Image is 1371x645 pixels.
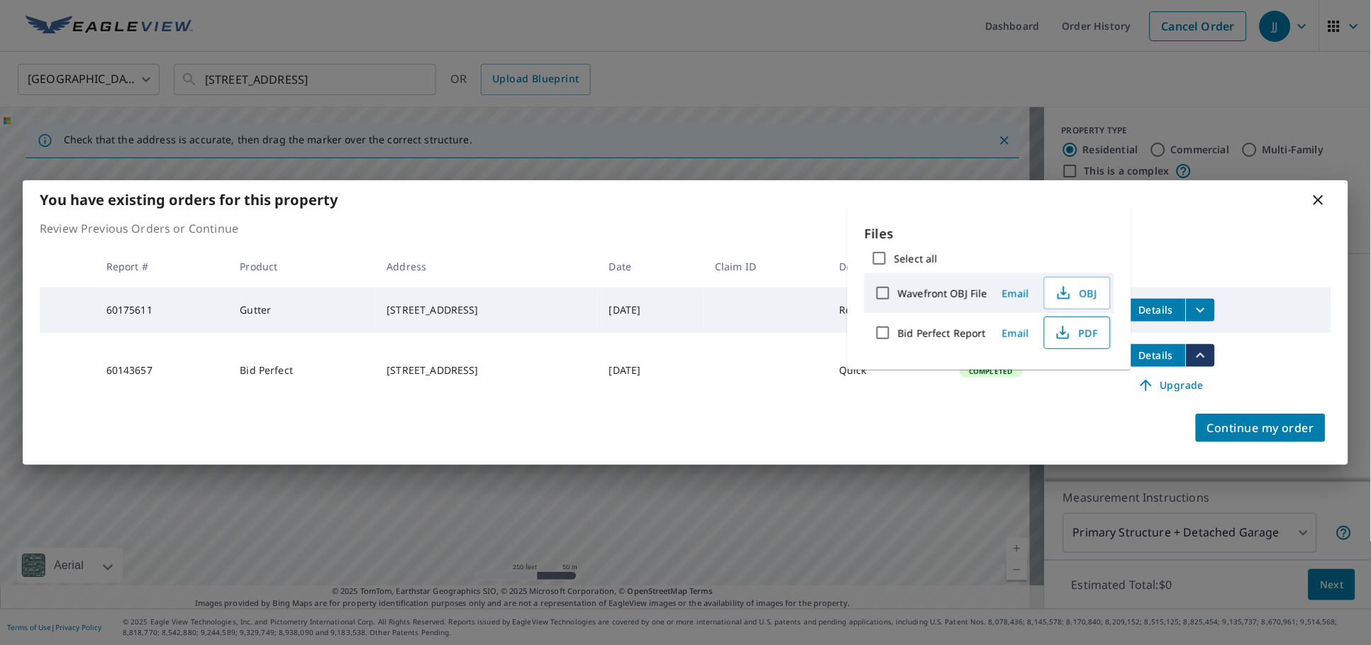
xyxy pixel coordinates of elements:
[1044,316,1111,349] button: PDF
[387,303,586,317] div: [STREET_ADDRESS]
[1135,348,1177,362] span: Details
[1126,299,1186,321] button: detailsBtn-60175611
[598,287,704,333] td: [DATE]
[228,287,375,333] td: Gutter
[40,190,338,209] b: You have existing orders for this property
[1135,377,1206,394] span: Upgrade
[894,252,938,265] label: Select all
[95,287,229,333] td: 60175611
[1186,344,1215,367] button: filesDropdownBtn-60143657
[1126,344,1186,367] button: detailsBtn-60143657
[228,333,375,408] td: Bid Perfect
[95,333,229,408] td: 60143657
[1135,303,1177,316] span: Details
[1053,324,1099,341] span: PDF
[828,333,948,408] td: Quick
[40,220,1331,237] p: Review Previous Orders or Continue
[865,224,1114,243] p: Files
[898,326,986,340] label: Bid Perfect Report
[828,246,948,287] th: Delivery
[828,287,948,333] td: Regular
[999,287,1033,300] span: Email
[993,282,1038,304] button: Email
[1044,277,1111,309] button: OBJ
[1196,414,1326,442] button: Continue my order
[598,333,704,408] td: [DATE]
[1186,299,1215,321] button: filesDropdownBtn-60175611
[1126,374,1215,397] a: Upgrade
[95,246,229,287] th: Report #
[598,246,704,287] th: Date
[375,246,597,287] th: Address
[993,322,1038,344] button: Email
[704,246,828,287] th: Claim ID
[999,326,1033,340] span: Email
[1207,418,1314,438] span: Continue my order
[1053,285,1099,302] span: OBJ
[228,246,375,287] th: Product
[387,363,586,377] div: [STREET_ADDRESS]
[898,287,987,300] label: Wavefront OBJ File
[961,366,1021,376] span: Completed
